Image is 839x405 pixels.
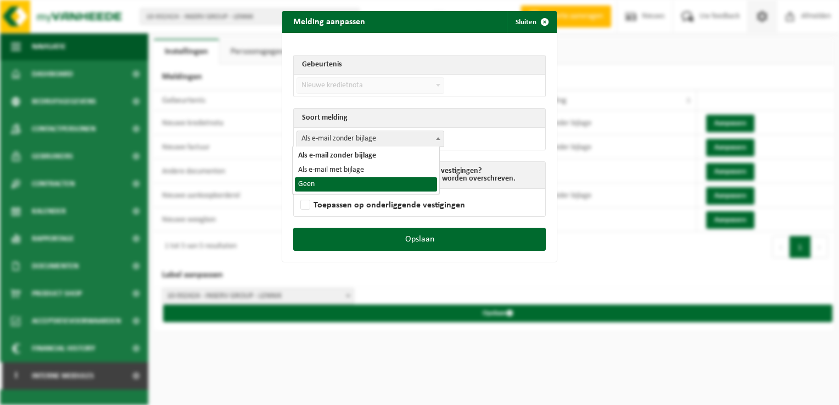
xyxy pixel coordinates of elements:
span: Nieuwe kredietnota [297,77,444,94]
th: Gebeurtenis [294,55,545,75]
button: Sluiten [507,11,556,33]
li: Als e-mail zonder bijlage [295,149,437,163]
li: Geen [295,177,437,192]
span: Als e-mail zonder bijlage [297,131,444,147]
span: Nieuwe kredietnota [297,78,444,93]
li: Als e-mail met bijlage [295,163,437,177]
h2: Melding aanpassen [282,11,376,32]
button: Opslaan [293,228,546,251]
span: Als e-mail zonder bijlage [297,131,444,147]
th: Soort melding [294,109,545,128]
label: Toepassen op onderliggende vestigingen [298,197,465,213]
